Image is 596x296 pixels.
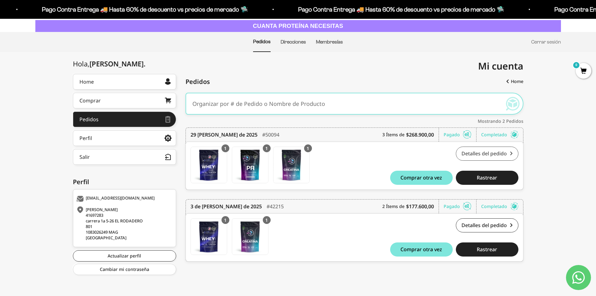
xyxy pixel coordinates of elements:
div: Pagado [444,200,476,213]
button: Comprar otra vez [390,171,453,185]
div: [EMAIL_ADDRESS][DOMAIN_NAME] [76,196,171,202]
div: 1 [222,144,229,152]
div: [PERSON_NAME] 41697283 carrera 1a 5-26 EL RODADERO 801 1083026249 MAG [GEOGRAPHIC_DATA] [76,207,171,241]
a: Proteína Whey - Vainilla - Vainilla / 2 libras (910g) [191,147,227,183]
a: Proteína Whey - Chocolate - Vainilla / 2 libras (910g) [191,218,227,255]
div: #50094 [262,128,279,142]
span: Pedidos [186,77,210,86]
div: 1 [263,216,271,224]
img: Translation missing: es.Proteína Whey - Vainilla - Vainilla / 2 libras (910g) [191,147,227,183]
div: Salir [79,154,90,159]
a: Direcciones [281,39,306,44]
div: Pedidos [79,117,99,122]
span: Comprar otra vez [400,247,442,252]
a: Perfil [73,130,176,146]
img: Translation missing: es.Creatina Monohidrato [232,219,268,255]
a: Membresías [316,39,343,44]
div: Comprar [79,98,101,103]
div: Home [79,79,94,84]
span: Rastrear [477,247,497,252]
strong: CUANTA PROTEÍNA NECESITAS [253,23,343,29]
a: Comprar [73,93,176,108]
b: $177.600,00 [406,203,434,210]
img: Translation missing: es.Proteína Whey - Chocolate - Vainilla / 2 libras (910g) [191,219,227,255]
button: Rastrear [456,171,518,185]
time: 29 [PERSON_NAME] de 2025 [191,131,257,138]
div: Completado [481,128,518,142]
a: Actualizar perfil [73,250,176,262]
a: Creatina Monohidrato [232,218,268,255]
div: 3 Ítems de [382,128,439,142]
img: Translation missing: es.PR - Mezcla Energizante [232,147,268,183]
span: Mi cuenta [478,60,523,72]
a: CUANTA PROTEÍNA NECESITAS [35,20,561,32]
img: Translation missing: es.Creatina Monohidrato [273,147,309,183]
a: Pedidos [73,112,176,127]
span: Comprar otra vez [400,175,442,180]
a: Home [502,76,523,87]
mark: 0 [573,61,580,69]
p: Pago Contra Entrega 🚚 Hasta 60% de descuento vs precios de mercado 🛸 [40,4,246,14]
button: Rastrear [456,242,518,257]
a: Creatina Monohidrato [273,147,310,183]
input: Organizar por # de Pedido o Nombre de Producto [192,94,498,113]
div: Hola, [73,60,145,68]
p: Pago Contra Entrega 🚚 Hasta 60% de descuento vs precios de mercado 🛸 [296,4,502,14]
div: 1 [222,216,229,224]
a: Home [73,74,176,90]
a: Cerrar sesión [531,39,561,44]
button: Salir [73,149,176,165]
span: . [144,59,145,68]
div: Pagado [444,128,476,142]
a: Detalles del pedido [456,218,518,232]
span: [PERSON_NAME] [89,59,145,68]
div: 1 [304,144,312,152]
div: Completado [481,200,518,213]
button: Comprar otra vez [390,242,453,257]
a: Pedidos [253,39,271,44]
div: Mostrando 2 Pedidos [186,118,523,124]
div: 1 [263,144,271,152]
a: Detalles del pedido [456,147,518,161]
div: Perfil [73,177,176,187]
a: PR - Mezcla Energizante [232,147,268,183]
time: 3 de [PERSON_NAME] de 2025 [191,203,262,210]
b: $268.900,00 [406,131,434,138]
div: 2 Ítems de [382,200,439,213]
a: Cambiar mi contraseña [73,264,176,275]
a: 0 [576,68,591,75]
div: #42215 [267,200,284,213]
div: Perfil [79,136,92,141]
span: Rastrear [477,175,497,180]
